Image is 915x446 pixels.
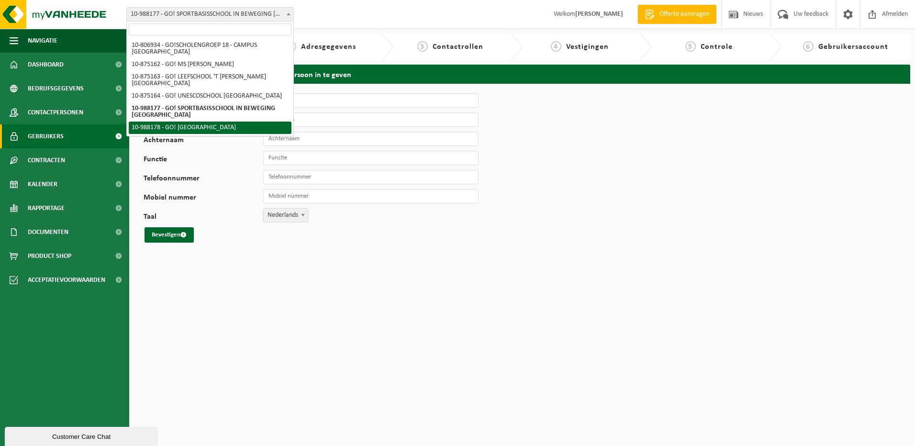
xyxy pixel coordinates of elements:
[263,189,479,203] input: Mobiel nummer
[144,136,263,146] label: Achternaam
[145,227,194,243] button: Bevestigen
[263,170,479,184] input: Telefoonnummer
[28,244,71,268] span: Product Shop
[129,90,291,102] li: 10-875164 - GO! UNESCOSCHOOL [GEOGRAPHIC_DATA]
[28,53,64,77] span: Dashboard
[28,148,65,172] span: Contracten
[28,268,105,292] span: Acceptatievoorwaarden
[28,124,64,148] span: Gebruikers
[818,43,888,51] span: Gebruikersaccount
[263,208,308,223] span: Nederlands
[134,65,910,83] h2: Gelieve de gegevens van de nieuwe contactpersoon in te geven
[575,11,623,18] strong: [PERSON_NAME]
[701,43,733,51] span: Controle
[129,71,291,90] li: 10-875163 - GO! LEEFSCHOOL 'T [PERSON_NAME][GEOGRAPHIC_DATA]
[264,209,308,222] span: Nederlands
[28,77,84,100] span: Bedrijfsgegevens
[566,43,609,51] span: Vestigingen
[129,122,291,134] li: 10-988178 - GO! [GEOGRAPHIC_DATA]
[28,29,57,53] span: Navigatie
[144,213,263,223] label: Taal
[301,43,356,51] span: Adresgegevens
[263,112,479,127] input: Voornaam
[144,194,263,203] label: Mobiel nummer
[28,100,83,124] span: Contactpersonen
[28,172,57,196] span: Kalender
[417,41,428,52] span: 3
[129,102,291,122] li: 10-988177 - GO! SPORTBASISSCHOOL IN BEWEGING [GEOGRAPHIC_DATA]
[637,5,716,24] a: Offerte aanvragen
[129,39,291,58] li: 10-806934 - GO!SCHOLENGROEP 18 - CAMPUS [GEOGRAPHIC_DATA]
[127,8,293,21] span: 10-988177 - GO! SPORTBASISSCHOOL IN BEWEGING HAMME - HAMME
[433,43,483,51] span: Contactrollen
[144,175,263,184] label: Telefoonnummer
[126,7,294,22] span: 10-988177 - GO! SPORTBASISSCHOOL IN BEWEGING HAMME - HAMME
[657,10,712,19] span: Offerte aanvragen
[263,151,479,165] input: Functie
[5,425,160,446] iframe: chat widget
[551,41,561,52] span: 4
[685,41,696,52] span: 5
[129,58,291,71] li: 10-875162 - GO! MS [PERSON_NAME]
[28,196,65,220] span: Rapportage
[28,220,68,244] span: Documenten
[144,156,263,165] label: Functie
[263,132,479,146] input: Achternaam
[263,93,479,108] input: E-mail
[803,41,814,52] span: 6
